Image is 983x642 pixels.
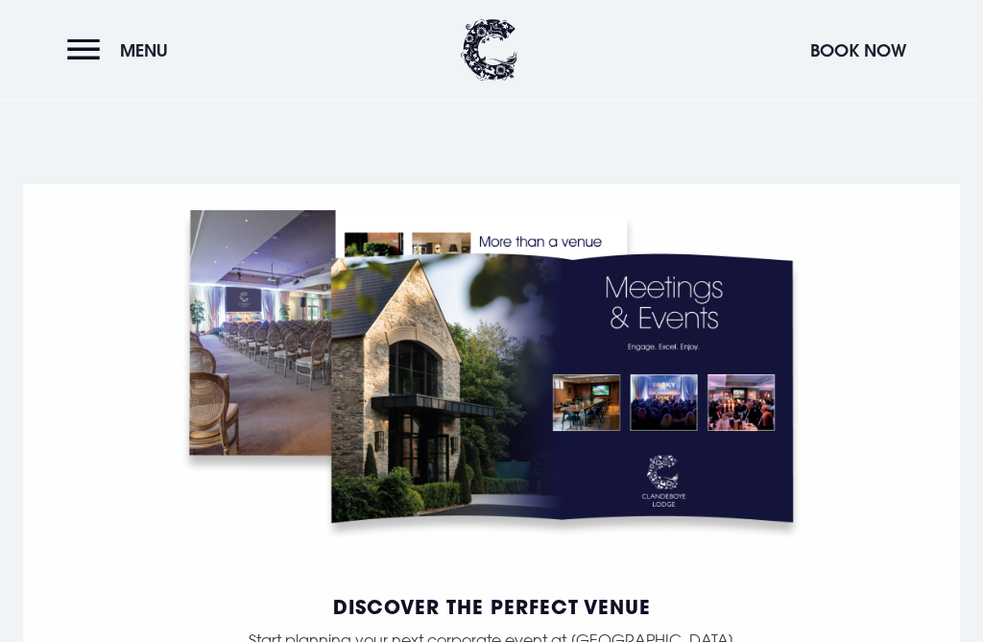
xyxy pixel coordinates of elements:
[52,598,931,617] h5: Discover the Perfect Venue
[166,185,817,569] img: Meetings events packages brochure, Clandeboye Lodge.
[461,19,518,82] img: Clandeboye Lodge
[801,30,916,71] button: Book Now
[67,30,178,71] button: Menu
[120,39,168,61] span: Menu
